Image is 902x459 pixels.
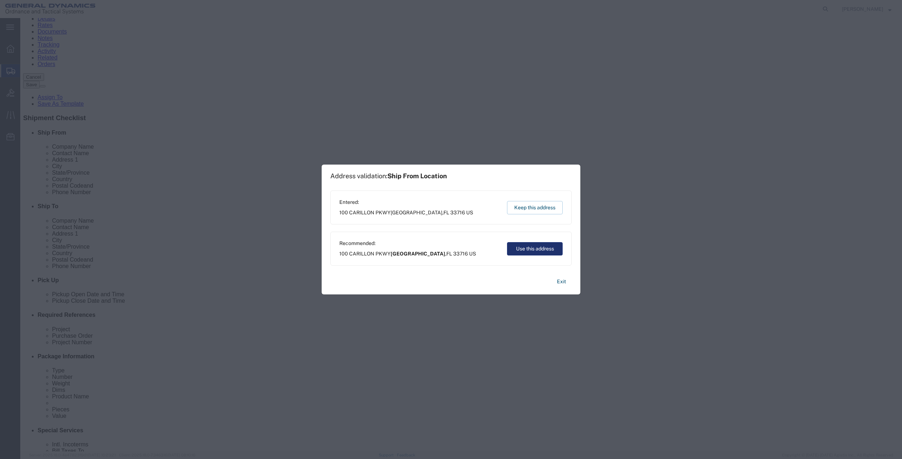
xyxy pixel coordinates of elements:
[507,201,563,214] button: Keep this address
[387,172,447,180] span: Ship From Location
[450,210,465,215] span: 33716
[339,240,476,247] span: Recommended:
[507,242,563,255] button: Use this address
[391,251,445,257] span: [GEOGRAPHIC_DATA]
[446,251,452,257] span: FL
[339,198,473,206] span: Entered:
[453,251,468,257] span: 33716
[339,250,476,258] span: 100 CARILLON PKWY ,
[469,251,476,257] span: US
[339,209,473,217] span: 100 CARILLON PKWY ,
[391,210,442,215] span: [GEOGRAPHIC_DATA]
[330,172,447,180] h1: Address validation:
[466,210,473,215] span: US
[551,275,572,288] button: Exit
[443,210,449,215] span: FL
